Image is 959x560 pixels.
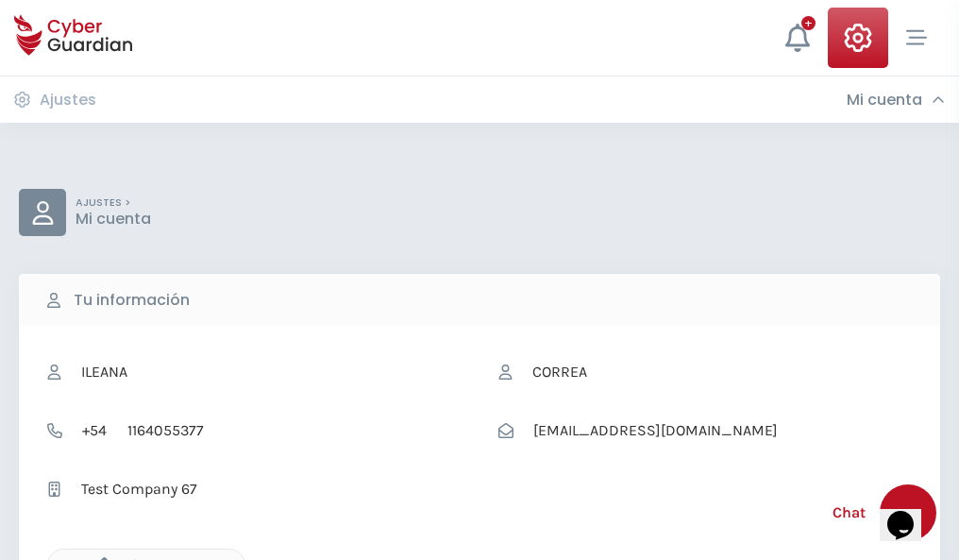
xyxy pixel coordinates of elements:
p: AJUSTES > [76,196,151,210]
div: Mi cuenta [847,91,945,110]
h3: Mi cuenta [847,91,922,110]
span: +54 [72,413,117,449]
div: + [801,16,816,30]
b: Tu información [74,289,190,312]
h3: Ajustes [40,91,96,110]
input: Teléfono [117,413,461,449]
iframe: chat widget [880,484,940,541]
p: Mi cuenta [76,210,151,229]
span: Chat [833,501,866,524]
